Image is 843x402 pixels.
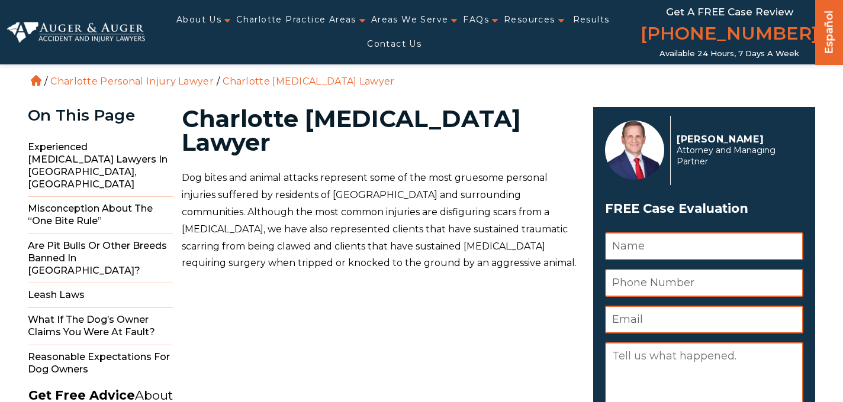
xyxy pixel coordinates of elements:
[605,197,803,220] span: FREE Case Evaluation
[182,170,579,272] p: Dog bites and animal attacks represent some of the most gruesome personal injuries suffered by re...
[28,135,173,197] span: Experienced [MEDICAL_DATA] Lawyers in [GEOGRAPHIC_DATA], [GEOGRAPHIC_DATA]
[7,22,145,43] img: Auger & Auger Accident and Injury Lawyers Logo
[659,49,799,59] span: Available 24 Hours, 7 Days a Week
[605,269,803,297] input: Phone Number
[641,21,818,49] a: [PHONE_NUMBER]
[371,8,449,32] a: Areas We Serve
[220,76,397,87] li: Charlotte [MEDICAL_DATA] Lawyer
[28,197,173,234] span: Misconception About the “One Bite Rule”
[28,345,173,382] span: Reasonable Expectations for Dog Owners
[605,121,664,180] img: Herbert Auger
[236,8,356,32] a: Charlotte Practice Areas
[666,6,793,18] span: Get a FREE Case Review
[504,8,555,32] a: Resources
[677,145,797,167] span: Attorney and Managing Partner
[176,8,221,32] a: About Us
[463,8,489,32] a: FAQs
[31,75,41,86] a: Home
[50,76,214,87] a: Charlotte Personal Injury Lawyer
[28,234,173,283] span: Are Pit Bulls Or Other Breeds Banned In [GEOGRAPHIC_DATA]?
[677,134,797,145] p: [PERSON_NAME]
[182,107,579,154] h1: Charlotte [MEDICAL_DATA] Lawyer
[28,308,173,345] span: What If the Dog’s Owner Claims You Were at Fault?
[28,283,173,308] span: Leash Laws
[28,107,173,124] div: On This Page
[573,8,610,32] a: Results
[367,32,421,56] a: Contact Us
[605,306,803,333] input: Email
[605,232,803,260] input: Name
